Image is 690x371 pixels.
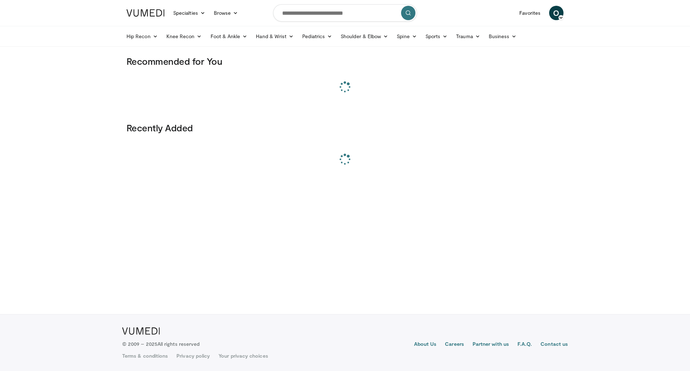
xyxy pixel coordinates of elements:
[252,29,298,44] a: Hand & Wrist
[421,29,452,44] a: Sports
[218,352,268,359] a: Your privacy choices
[162,29,206,44] a: Knee Recon
[126,9,165,17] img: VuMedi Logo
[452,29,484,44] a: Trauma
[122,340,199,348] p: © 2009 – 2025
[210,6,243,20] a: Browse
[484,29,521,44] a: Business
[122,327,160,335] img: VuMedi Logo
[549,6,563,20] a: O
[517,340,532,349] a: F.A.Q.
[540,340,568,349] a: Contact us
[126,55,563,67] h3: Recommended for You
[122,352,168,359] a: Terms & conditions
[273,4,417,22] input: Search topics, interventions
[414,340,437,349] a: About Us
[157,341,199,347] span: All rights reserved
[126,122,563,134] h3: Recently Added
[176,352,210,359] a: Privacy policy
[122,29,162,44] a: Hip Recon
[169,6,210,20] a: Specialties
[392,29,421,44] a: Spine
[298,29,336,44] a: Pediatrics
[206,29,252,44] a: Foot & Ankle
[336,29,392,44] a: Shoulder & Elbow
[515,6,545,20] a: Favorites
[473,340,509,349] a: Partner with us
[445,340,464,349] a: Careers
